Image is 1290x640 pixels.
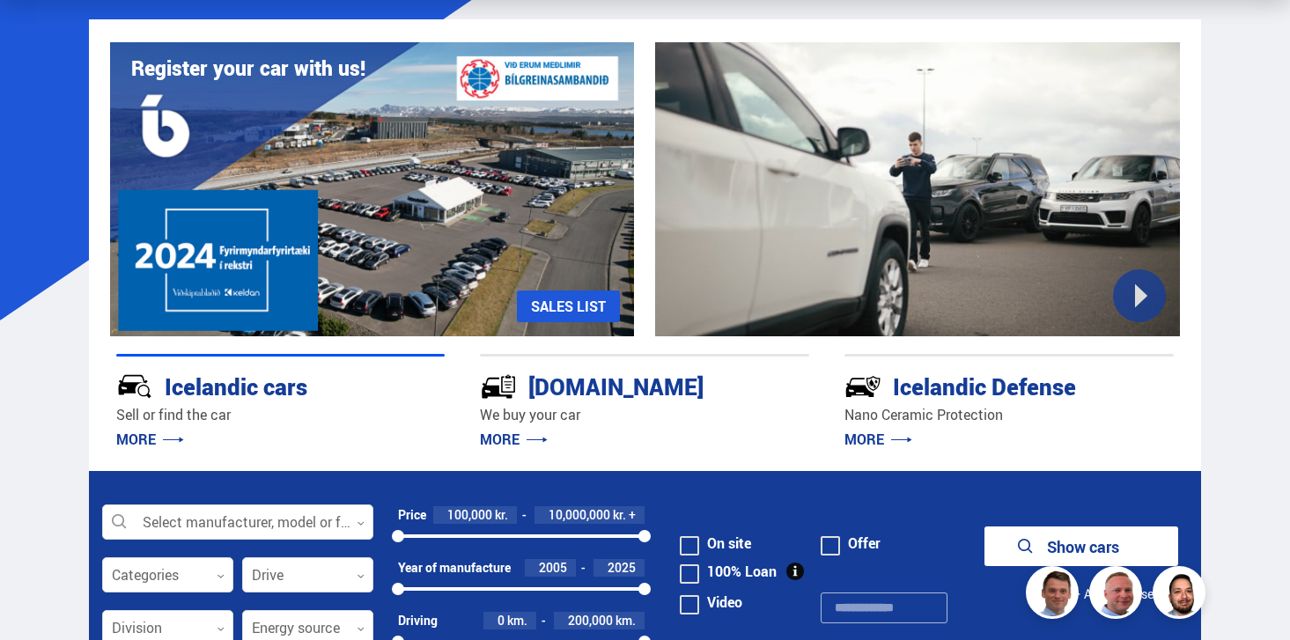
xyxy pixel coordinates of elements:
[707,562,777,581] font: 100% Loan
[480,430,520,449] font: MORE
[116,430,156,449] font: MORE
[398,559,511,576] font: Year of manufacture
[1155,569,1208,622] img: nhp88E3Fdnt1Opn2.png
[480,405,580,424] font: We buy your car
[844,430,912,449] a: MORE
[116,368,153,405] img: JRvxyua_JYH6wB4c.svg
[707,533,751,553] font: On site
[1028,569,1081,622] img: FbJEzSuNWCJXmdc-.webp
[1047,536,1119,557] font: Show cars
[498,612,505,629] font: 0
[398,506,426,523] font: Price
[568,612,613,629] font: 200,000
[165,371,307,402] font: Icelandic cars
[110,42,635,336] img: eKx6w-_Home_640_.png
[893,371,1076,402] font: Icelandic Defense
[398,612,438,629] font: Driving
[844,368,881,405] img: -Svtn6bYgwAsiwNX.svg
[528,371,704,402] font: [DOMAIN_NAME]
[447,506,492,523] font: 100,000
[1092,569,1145,622] img: siFngHWaQ9KaOqBr.png
[531,297,606,316] font: SALES LIST
[844,405,1003,424] font: Nano Ceramic Protection
[131,55,365,82] font: Register your car with us!
[539,559,567,576] font: 2005
[517,291,620,322] a: SALES LIST
[613,506,626,523] font: kr.
[848,533,881,553] font: Offer
[14,7,67,60] button: Open LiveChat chat widget
[116,430,184,449] a: MORE
[629,506,636,523] font: +
[480,368,517,405] img: tr5P-W3DuiFaO7aO.svg
[844,430,884,449] font: MORE
[116,405,231,424] font: Sell or find the car
[707,592,742,612] font: Video
[549,506,610,523] font: 10,000,000
[507,612,527,629] font: km.
[616,612,636,629] font: km.
[984,526,1178,566] button: Show cars
[608,559,636,576] font: 2025
[495,506,508,523] font: kr.
[480,430,548,449] a: MORE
